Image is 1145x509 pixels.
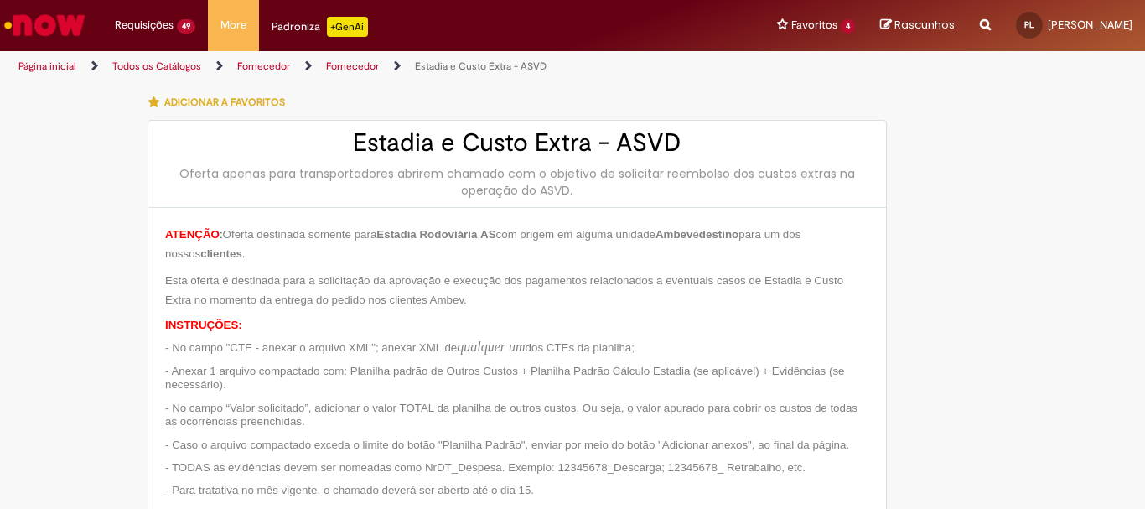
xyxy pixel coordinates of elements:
[115,17,174,34] span: Requisições
[165,341,457,354] span: - No campo "CTE - anexar o arquivo XML"; anexar XML de
[655,228,692,241] span: Ambev
[148,85,294,120] button: Adicionar a Favoritos
[841,19,855,34] span: 4
[1048,18,1132,32] span: [PERSON_NAME]
[165,402,857,428] span: - No campo “Valor solicitado”, adicionar o valor TOTAL da planilha de outros custos. Ou seja, o v...
[327,17,368,37] p: +GenAi
[18,60,76,73] a: Página inicial
[526,341,635,354] span: dos CTEs da planilha;
[165,484,534,496] span: - Para tratativa no mês vigente, o chamado deverá ser aberto até o dia 15.
[237,60,290,73] a: Fornecedor
[2,8,88,42] img: ServiceNow
[165,228,800,260] span: Oferta destinada somente para com origem em alguma unidade e para um dos nossos .
[165,129,869,157] h2: Estadia e Custo Extra - ASVD
[13,51,751,82] ul: Trilhas de página
[791,17,837,34] span: Favoritos
[165,461,806,474] span: - TODAS as evidências devem ser nomeadas como NrDT_Despesa. Exemplo: 12345678_Descarga; 12345678_...
[1024,19,1034,30] span: PL
[164,96,285,109] span: Adicionar a Favoritos
[177,19,195,34] span: 49
[165,365,845,392] span: - Anexar 1 arquivo compactado com: Planilha padrão de Outros Custos + Planilha Padrão Cálculo Est...
[200,247,242,260] span: clientes
[220,228,223,241] span: :
[112,60,201,73] a: Todos os Catálogos
[699,228,738,241] span: destino
[165,319,242,331] span: INSTRUÇÕES:
[272,17,368,37] div: Padroniza
[326,60,379,73] a: Fornecedor
[165,439,849,451] span: - Caso o arquivo compactado exceda o limite do botão "Planilha Padrão", enviar por meio do botão ...
[457,340,525,354] span: qualquer um
[480,228,496,241] span: AS
[220,17,246,34] span: More
[415,60,547,73] a: Estadia e Custo Extra - ASVD
[880,18,955,34] a: Rascunhos
[165,274,843,306] span: Esta oferta é destinada para a solicitação da aprovação e execução dos pagamentos relacionados a ...
[165,228,220,241] span: ATENÇÃO
[376,228,477,241] span: Estadia Rodoviária
[165,165,869,199] div: Oferta apenas para transportadores abrirem chamado com o objetivo de solicitar reembolso dos cust...
[894,17,955,33] span: Rascunhos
